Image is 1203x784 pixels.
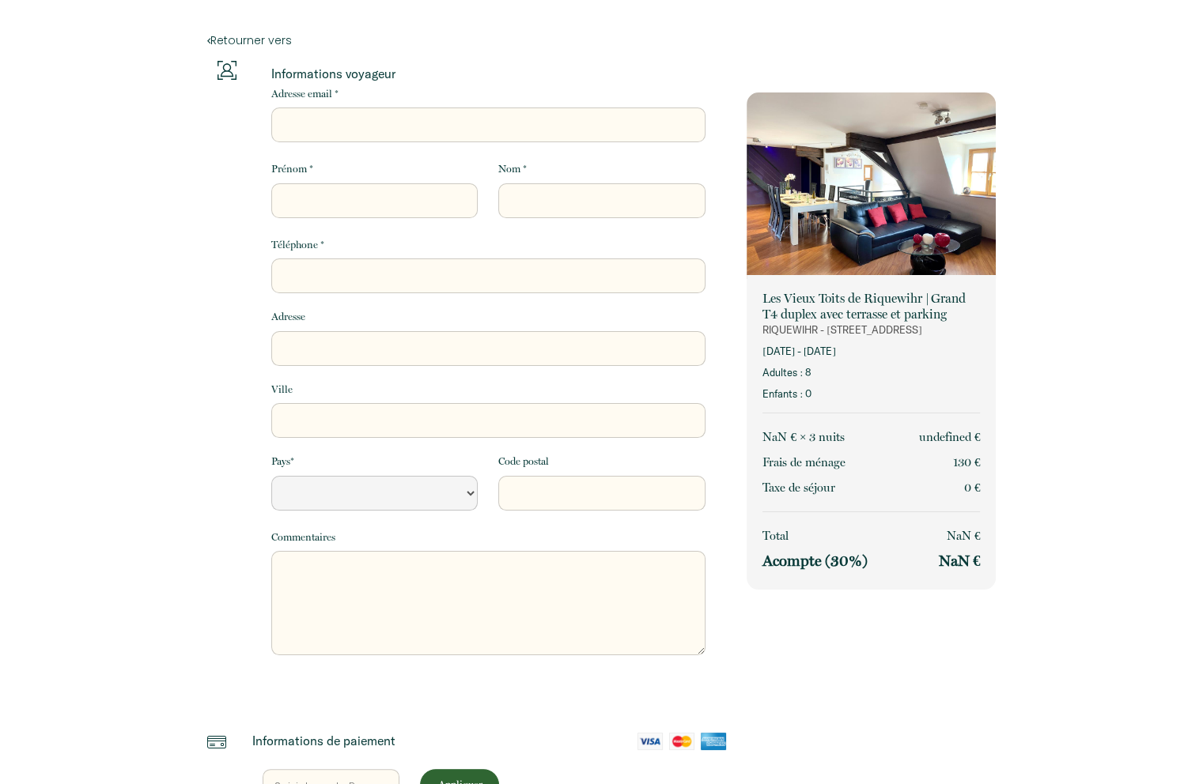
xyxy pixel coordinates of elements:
[747,92,996,279] img: rental-image
[701,733,726,750] img: amex
[252,733,395,748] p: Informations de paiement
[953,453,981,472] p: 130 €
[271,309,305,325] label: Adresse
[947,529,981,543] span: NaN €
[218,61,236,80] img: guests-info
[271,454,294,469] label: Pays
[498,454,549,469] label: Code postal
[762,552,868,571] p: Acompte (30%)
[271,382,293,398] label: Ville
[207,733,226,752] img: credit-card
[762,478,835,497] p: Taxe de séjour
[271,476,478,511] select: Default select example
[919,428,981,447] p: undefined €
[271,530,335,545] label: Commentaires
[762,365,980,380] p: Adultes : 8
[271,237,324,253] label: Téléphone *
[271,86,339,102] label: Adresse email *
[637,733,663,750] img: visa-card
[762,428,845,447] p: NaN € × 3 nuit
[498,161,527,177] label: Nom *
[762,344,980,359] p: [DATE] - [DATE]
[669,733,694,750] img: mastercard
[762,291,980,322] p: Les Vieux Toits de Riquewihr | Grand T4 duplex avec terrasse et parking
[762,386,980,401] p: Enfants : 0
[840,430,845,444] span: s
[762,453,846,472] p: Frais de ménage
[271,66,706,81] p: Informations voyageur
[271,161,313,177] label: Prénom *
[207,32,997,49] a: Retourner vers
[762,529,789,543] span: Total
[964,478,981,497] p: 0 €
[762,322,980,337] p: RIQUEWIHR - [STREET_ADDRESS]
[939,552,981,571] p: NaN €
